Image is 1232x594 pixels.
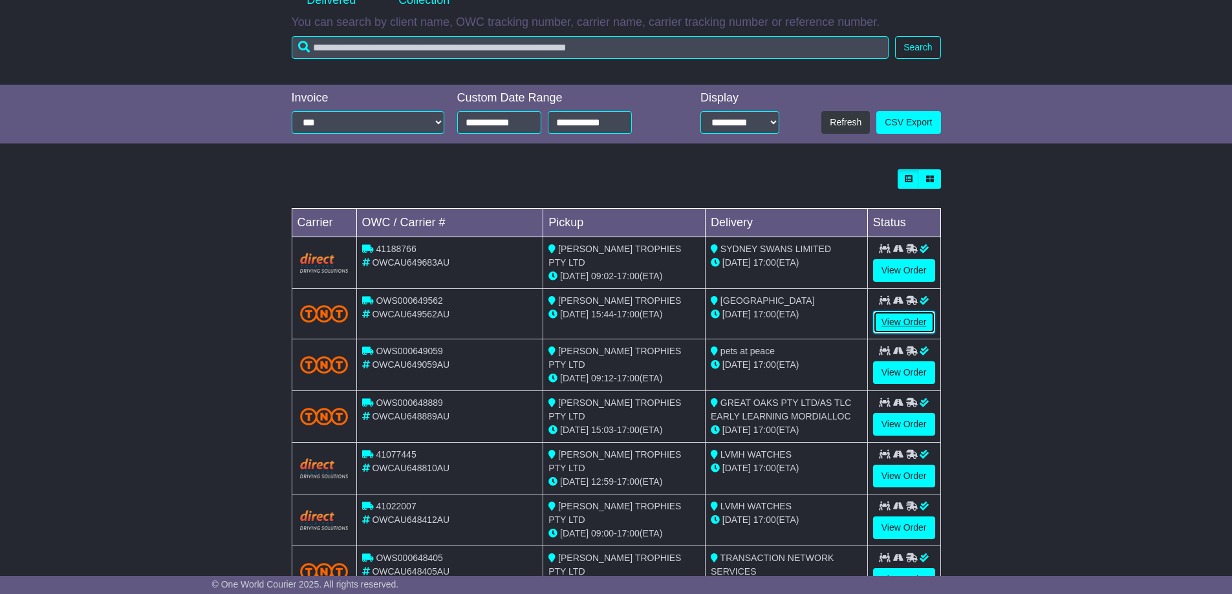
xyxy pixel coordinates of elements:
span: [PERSON_NAME] TROPHIES PTY LTD [548,398,681,421]
span: [GEOGRAPHIC_DATA] [720,295,815,306]
span: [PERSON_NAME] TROPHIES [558,295,681,306]
img: TNT_Domestic.png [300,408,349,425]
span: 41022007 [376,501,416,511]
td: Status [867,209,940,237]
span: OWS000648405 [376,553,443,563]
span: OWCAU649059AU [372,359,449,370]
p: You can search by client name, OWC tracking number, carrier name, carrier tracking number or refe... [292,16,941,30]
span: OWCAU649562AU [372,309,449,319]
span: OWCAU648405AU [372,566,449,577]
div: - (ETA) [548,475,700,489]
img: TNT_Domestic.png [300,563,349,580]
td: Pickup [543,209,706,237]
div: (ETA) [711,256,862,270]
span: OWS000649059 [376,346,443,356]
div: Display [700,91,779,105]
span: © One World Courier 2025. All rights reserved. [212,579,399,589]
span: [PERSON_NAME] TROPHIES PTY LTD [548,346,681,370]
span: [DATE] [560,476,589,487]
span: [DATE] [722,514,751,525]
div: - (ETA) [548,527,700,540]
span: GREAT OAKS PTY LTD/AS TLC EARLY LEARNING MORDIALLOC [711,398,851,421]
span: 17:00 [753,425,776,435]
span: 17:00 [617,373,640,383]
td: Carrier [292,209,356,237]
span: OWS000648889 [376,398,443,408]
span: 17:00 [617,309,640,319]
span: 15:44 [591,309,614,319]
span: 17:00 [617,271,640,281]
a: View Order [873,311,935,334]
img: Direct.png [300,253,349,272]
div: (ETA) [711,513,862,527]
span: [DATE] [560,373,589,383]
span: [DATE] [722,463,751,473]
span: TRANSACTION NETWORK SERVICES [711,553,834,577]
div: (ETA) [711,423,862,437]
span: [DATE] [722,425,751,435]
span: [PERSON_NAME] TROPHIES PTY LTD [548,449,681,473]
span: 09:02 [591,271,614,281]
span: [DATE] [560,425,589,435]
td: Delivery [705,209,867,237]
span: [PERSON_NAME] TROPHIES PTY LTD [548,501,681,525]
span: 17:00 [617,425,640,435]
img: TNT_Domestic.png [300,305,349,323]
td: OWC / Carrier # [356,209,543,237]
span: 17:00 [753,463,776,473]
button: Search [895,36,940,59]
span: [DATE] [560,309,589,319]
span: 17:00 [753,257,776,268]
span: [DATE] [722,309,751,319]
a: View Order [873,413,935,436]
span: 09:00 [591,528,614,538]
span: 17:00 [617,528,640,538]
span: OWCAU648412AU [372,514,449,525]
span: LVMH WATCHES [720,449,792,460]
span: 12:59 [591,476,614,487]
span: [PERSON_NAME] TROPHIES PTY LTD [548,553,681,577]
span: pets at peace [720,346,775,356]
div: Invoice [292,91,444,105]
span: 41077445 [376,449,416,460]
a: View Order [873,568,935,591]
span: OWCAU649683AU [372,257,449,268]
span: [PERSON_NAME] TROPHIES PTY LTD [548,244,681,268]
img: TNT_Domestic.png [300,356,349,374]
div: (ETA) [711,308,862,321]
div: - (ETA) [548,372,700,385]
span: 17:00 [617,476,640,487]
a: View Order [873,259,935,282]
a: CSV Export [876,111,940,134]
span: [DATE] [560,271,589,281]
button: Refresh [821,111,870,134]
span: 09:12 [591,373,614,383]
div: (ETA) [711,358,862,372]
div: - (ETA) [548,308,700,321]
span: LVMH WATCHES [720,501,792,511]
span: [DATE] [722,257,751,268]
span: OWCAU648889AU [372,411,449,421]
div: - (ETA) [548,423,700,437]
a: View Order [873,361,935,384]
span: 17:00 [753,359,776,370]
span: 41188766 [376,244,416,254]
span: OWCAU648810AU [372,463,449,473]
img: Direct.png [300,510,349,529]
div: Custom Date Range [457,91,665,105]
div: - (ETA) [548,270,700,283]
img: Direct.png [300,458,349,478]
span: 17:00 [753,309,776,319]
span: 15:03 [591,425,614,435]
span: SYDNEY SWANS LIMITED [720,244,831,254]
span: [DATE] [722,359,751,370]
span: OWS000649562 [376,295,443,306]
div: (ETA) [711,461,862,475]
a: View Order [873,465,935,487]
span: 17:00 [753,514,776,525]
span: [DATE] [560,528,589,538]
a: View Order [873,516,935,539]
